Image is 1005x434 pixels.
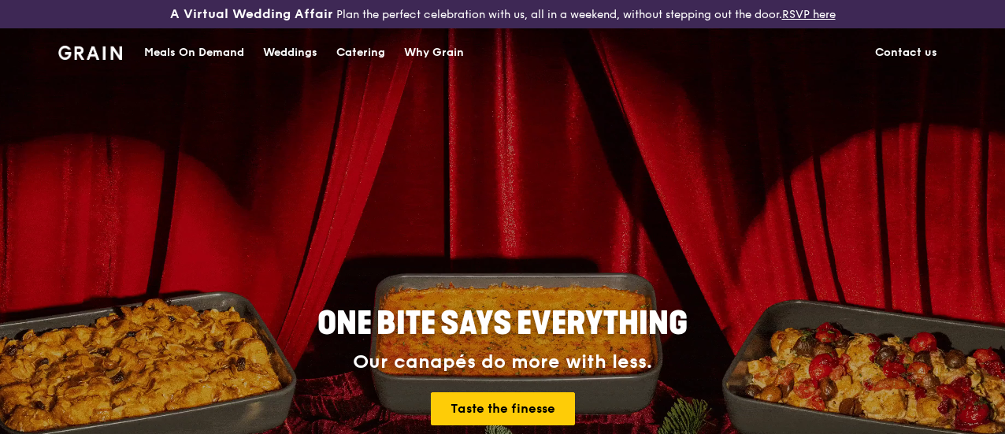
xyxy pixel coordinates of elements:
a: GrainGrain [58,28,122,75]
a: Contact us [866,29,947,76]
div: Our canapés do more with less. [219,351,786,373]
div: Meals On Demand [144,29,244,76]
a: Taste the finesse [431,392,575,425]
a: Catering [327,29,395,76]
div: Catering [336,29,385,76]
div: Why Grain [404,29,464,76]
a: RSVP here [782,8,836,21]
div: Weddings [263,29,317,76]
h3: A Virtual Wedding Affair [170,6,333,22]
div: Plan the perfect celebration with us, all in a weekend, without stepping out the door. [168,6,838,22]
span: ONE BITE SAYS EVERYTHING [317,305,688,343]
a: Why Grain [395,29,473,76]
img: Grain [58,46,122,60]
a: Weddings [254,29,327,76]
